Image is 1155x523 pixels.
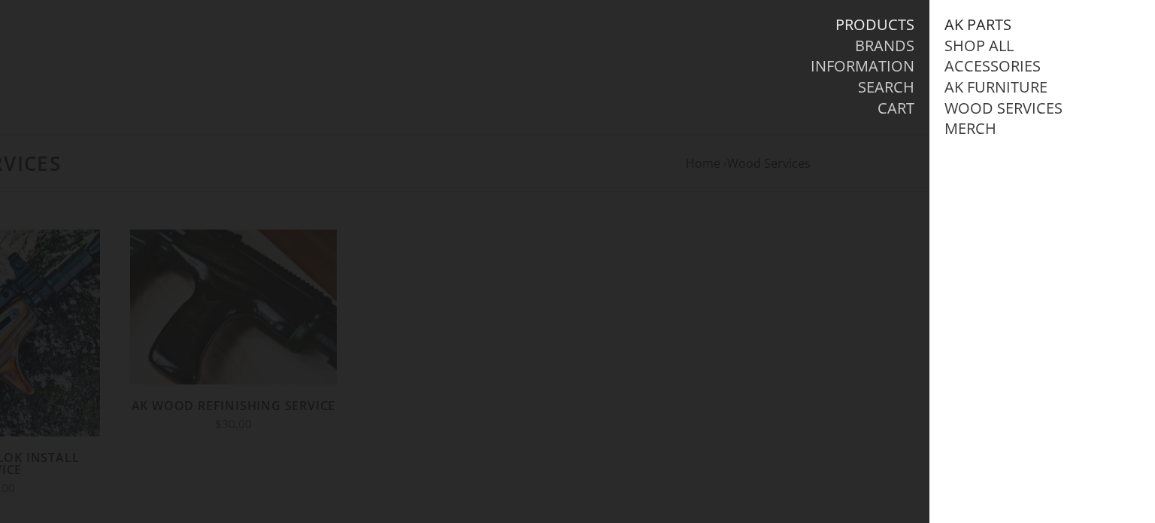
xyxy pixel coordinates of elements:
a: Cart [878,99,914,118]
a: AK Furniture [944,78,1047,97]
a: Shop All [944,36,1014,56]
a: Accessories [944,56,1041,76]
a: Products [835,15,914,35]
a: Merch [944,119,996,138]
a: Wood Services [944,99,1063,118]
a: Information [811,56,914,76]
a: AK Parts [944,15,1011,35]
a: Brands [855,36,914,56]
a: Search [858,78,914,97]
